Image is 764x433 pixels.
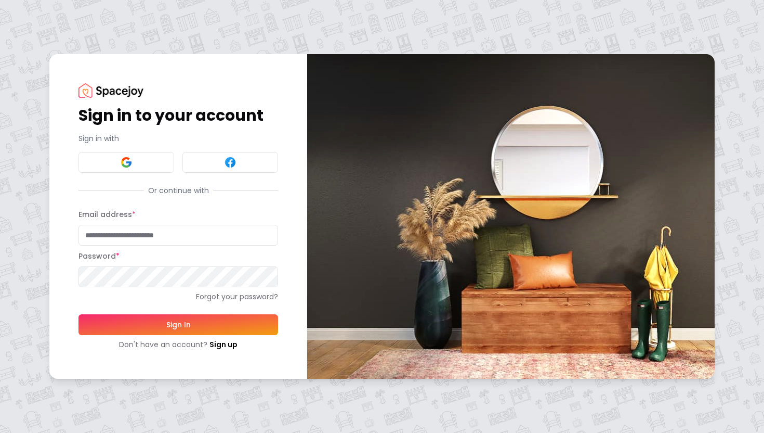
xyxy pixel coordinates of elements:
[78,83,143,97] img: Spacejoy Logo
[78,209,136,220] label: Email address
[307,54,715,378] img: banner
[224,156,236,169] img: Facebook signin
[78,133,278,144] p: Sign in with
[144,185,213,196] span: Or continue with
[209,339,238,350] a: Sign up
[78,291,278,302] a: Forgot your password?
[78,251,120,261] label: Password
[120,156,133,169] img: Google signin
[78,314,278,335] button: Sign In
[78,106,278,125] h1: Sign in to your account
[78,339,278,350] div: Don't have an account?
